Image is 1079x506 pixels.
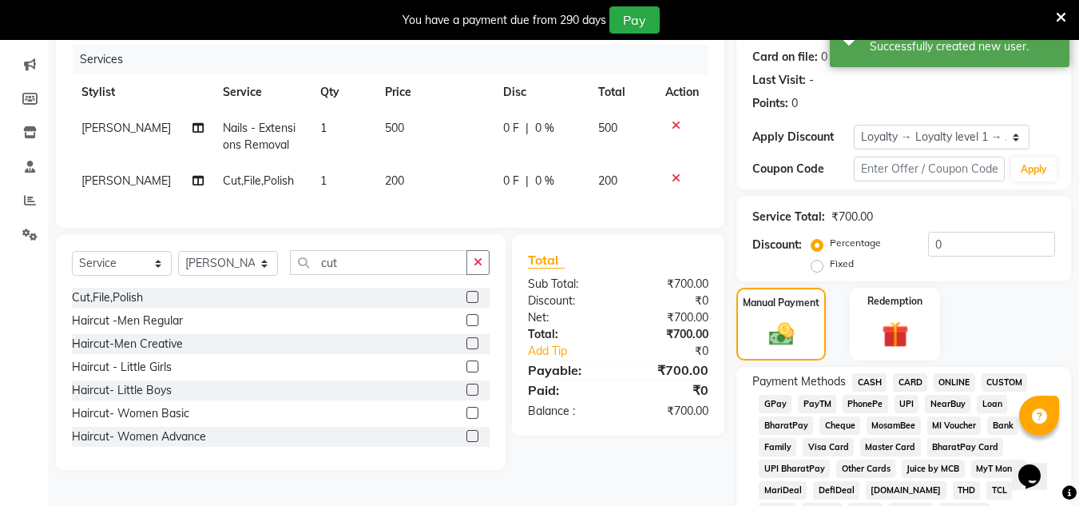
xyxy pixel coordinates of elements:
span: Loan [977,395,1007,413]
label: Fixed [830,257,854,271]
div: Cut,File,Polish [72,289,143,306]
div: ₹0 [618,293,720,309]
th: Total [589,74,657,110]
label: Manual Payment [743,296,819,310]
span: Visa Card [803,438,854,456]
span: 1 [320,121,327,135]
span: Other Cards [836,460,895,478]
span: MariDeal [759,481,807,500]
span: 500 [598,121,617,135]
div: You have a payment due from 290 days [403,12,606,29]
span: 500 [385,121,404,135]
span: BharatPay Card [927,438,1004,456]
span: GPay [759,395,791,413]
div: Net: [516,309,618,326]
span: NearBuy [925,395,970,413]
span: MyT Money [971,460,1027,478]
div: 0 [821,49,827,66]
span: 0 % [535,173,554,189]
th: Qty [311,74,375,110]
th: Action [656,74,708,110]
input: Enter Offer / Coupon Code [854,157,1005,181]
label: Percentage [830,236,881,250]
div: - [809,72,814,89]
div: ₹700.00 [618,309,720,326]
span: Total [528,252,565,269]
div: Haircut - Little Girls [72,359,172,376]
div: ₹700.00 [618,361,720,380]
div: Haircut- Women Advance [72,428,206,445]
span: MosamBee [867,416,921,435]
span: PhonePe [843,395,888,413]
span: Master Card [860,438,921,456]
span: MI Voucher [927,416,982,435]
div: Paid: [516,380,618,400]
span: [PERSON_NAME] [81,121,171,135]
div: ₹700.00 [618,326,720,343]
div: Apply Discount [752,129,853,145]
a: Add Tip [516,343,635,360]
div: Points: [752,95,788,112]
span: Juice by MCB [902,460,965,478]
span: DefiDeal [813,481,859,500]
div: Total: [516,326,618,343]
th: Disc [494,74,589,110]
span: PayTM [798,395,836,413]
input: Search or Scan [290,250,467,275]
span: Family [759,438,796,456]
div: Service Total: [752,209,825,225]
span: 1 [320,173,327,188]
span: CARD [893,373,927,392]
iframe: chat widget [1012,442,1063,490]
div: ₹0 [618,380,720,400]
div: Haircut-Men Creative [72,336,183,353]
span: BharatPay [759,416,813,435]
span: Bank [987,416,1018,435]
div: ₹700.00 [618,276,720,293]
img: _gift.svg [874,318,917,351]
div: Payable: [516,361,618,380]
span: 0 F [503,173,519,189]
div: Successfully created new user. [870,38,1057,55]
div: Last Visit: [752,72,806,89]
span: 0 % [535,120,554,137]
button: Pay [609,6,660,34]
div: Card on file: [752,49,818,66]
button: Apply [1011,157,1057,181]
div: Services [73,45,720,74]
span: 200 [598,173,617,188]
th: Stylist [72,74,213,110]
div: 0 [791,95,798,112]
span: | [526,120,529,137]
div: Haircut -Men Regular [72,313,183,329]
span: TCL [986,481,1012,500]
span: Nails - Extensions Removal [223,121,296,152]
span: Cheque [819,416,860,435]
span: THD [953,481,981,500]
span: CUSTOM [982,373,1028,392]
div: Haircut- Little Boys [72,382,172,399]
div: Balance : [516,403,618,420]
span: [PERSON_NAME] [81,173,171,188]
span: Cut,File,Polish [223,173,294,188]
span: Payment Methods [752,373,846,390]
div: ₹700.00 [831,209,873,225]
img: _cash.svg [761,320,802,349]
div: Discount: [752,237,802,253]
div: Sub Total: [516,276,618,293]
div: Coupon Code [752,161,853,177]
span: ONLINE [934,373,975,392]
span: UPI BharatPay [759,460,830,478]
th: Price [375,74,494,110]
div: ₹0 [636,343,721,360]
div: ₹700.00 [618,403,720,420]
span: CASH [852,373,887,392]
div: Haircut- Women Basic [72,405,189,422]
div: Discount: [516,293,618,309]
span: 200 [385,173,404,188]
span: [DOMAIN_NAME] [866,481,946,500]
span: UPI [895,395,919,413]
label: Redemption [867,294,922,309]
span: 0 F [503,120,519,137]
span: | [526,173,529,189]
